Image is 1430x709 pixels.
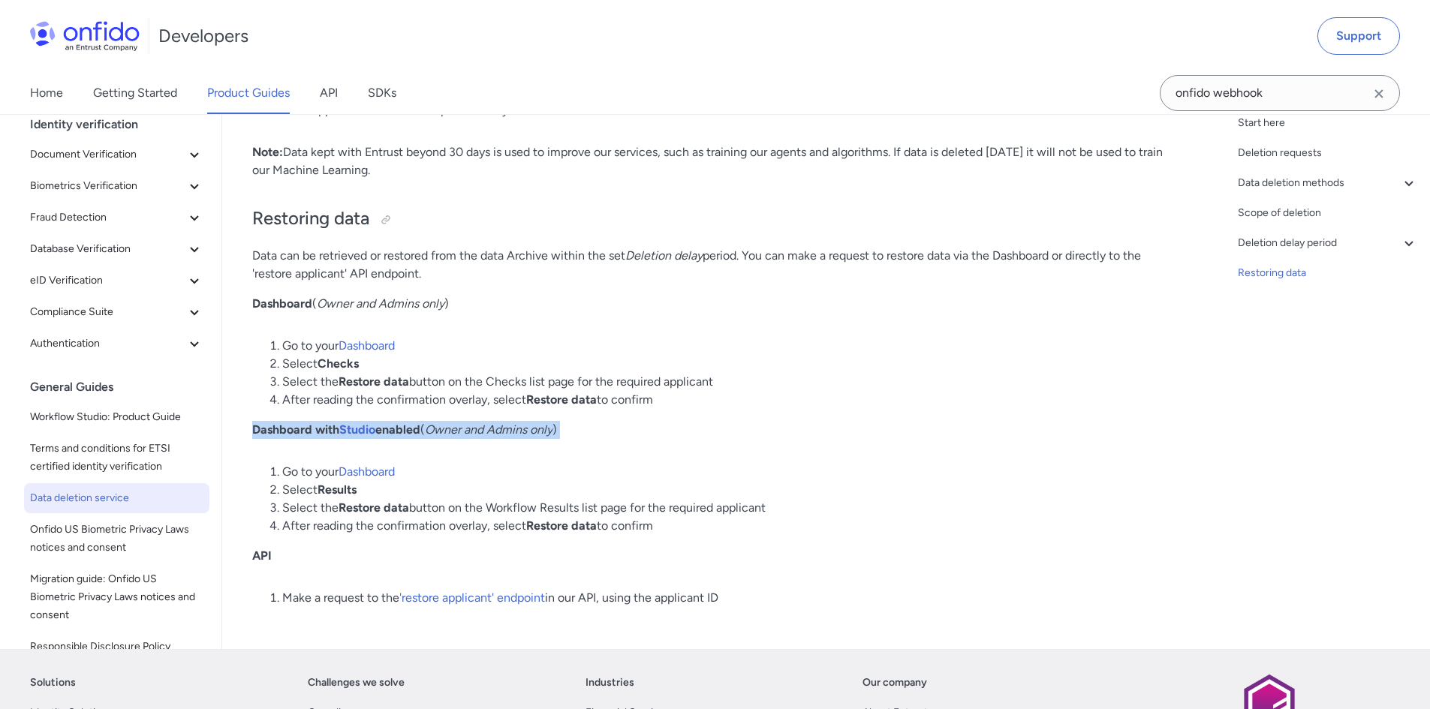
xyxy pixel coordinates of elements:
[1160,75,1400,111] input: Onfido search input field
[24,434,209,482] a: Terms and conditions for ETSI certified identity verification
[318,356,359,371] strong: Checks
[252,422,420,437] strong: Dashboard with enabled
[30,21,140,51] img: Onfido Logo
[252,295,1175,313] p: ( )
[368,72,396,114] a: SDKs
[30,408,203,426] span: Workflow Studio: Product Guide
[1370,85,1388,103] svg: Clear search field button
[24,266,209,296] button: eID Verification
[24,632,209,662] a: Responsible Disclosure Policy
[30,177,185,195] span: Biometrics Verification
[317,296,444,311] em: Owner and Admins only
[207,72,290,114] a: Product Guides
[30,638,203,656] span: Responsible Disclosure Policy
[339,500,409,515] strong: Restore data
[282,337,1175,355] li: Go to your
[30,272,185,290] span: eID Verification
[1238,174,1418,192] a: Data deletion methods
[252,296,312,311] strong: Dashboard
[30,570,203,624] span: Migration guide: Onfido US Biometric Privacy Laws notices and consent
[1238,234,1418,252] a: Deletion delay period
[30,674,76,692] a: Solutions
[526,518,597,533] strong: Restore data
[93,72,177,114] a: Getting Started
[24,483,209,513] a: Data deletion service
[30,72,63,114] a: Home
[339,374,409,389] strong: Restore data
[863,674,927,692] a: Our company
[24,515,209,563] a: Onfido US Biometric Privacy Laws notices and consent
[526,392,597,407] strong: Restore data
[399,590,545,605] a: 'restore applicant' endpoint
[625,248,703,263] em: Deletion delay
[30,240,185,258] span: Database Verification
[1238,114,1418,132] a: Start here
[252,421,1175,439] p: ( )
[24,402,209,432] a: Workflow Studio: Product Guide
[282,373,1175,391] li: Select the button on the Checks list page for the required applicant
[24,297,209,327] button: Compliance Suite
[252,143,1175,179] p: Data kept with Entrust beyond 30 days is used to improve our services, such as training our agent...
[252,548,272,563] strong: API
[1238,204,1418,222] a: Scope of deletion
[30,335,185,353] span: Authentication
[1238,144,1418,162] a: Deletion requests
[30,209,185,227] span: Fraud Detection
[339,338,395,353] a: Dashboard
[158,24,248,48] h1: Developers
[282,355,1175,373] li: Select
[24,203,209,233] button: Fraud Detection
[30,440,203,476] span: Terms and conditions for ETSI certified identity verification
[252,206,1175,232] h2: Restoring data
[586,674,634,692] a: Industries
[282,589,1175,607] li: Make a request to the in our API, using the applicant ID
[1238,264,1418,282] a: Restoring data
[24,140,209,170] button: Document Verification
[282,481,1175,499] li: Select
[30,146,185,164] span: Document Verification
[339,464,395,479] a: Dashboard
[30,521,203,557] span: Onfido US Biometric Privacy Laws notices and consent
[1317,17,1400,55] a: Support
[318,482,357,497] strong: Results
[30,303,185,321] span: Compliance Suite
[252,247,1175,283] p: Data can be retrieved or restored from the data Archive within the set period. You can make a req...
[282,463,1175,481] li: Go to your
[282,517,1175,535] li: After reading the confirmation overlay, select to confirm
[308,674,405,692] a: Challenges we solve
[24,564,209,630] a: Migration guide: Onfido US Biometric Privacy Laws notices and consent
[425,422,552,437] em: Owner and Admins only
[30,110,215,140] div: Identity verification
[30,489,203,507] span: Data deletion service
[252,145,283,159] strong: Note:
[282,499,1175,517] li: Select the button on the Workflow Results list page for the required applicant
[339,422,375,437] a: Studio
[282,391,1175,409] li: After reading the confirmation overlay, select to confirm
[24,234,209,264] button: Database Verification
[24,171,209,201] button: Biometrics Verification
[30,372,215,402] div: General Guides
[24,329,209,359] button: Authentication
[320,72,338,114] a: API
